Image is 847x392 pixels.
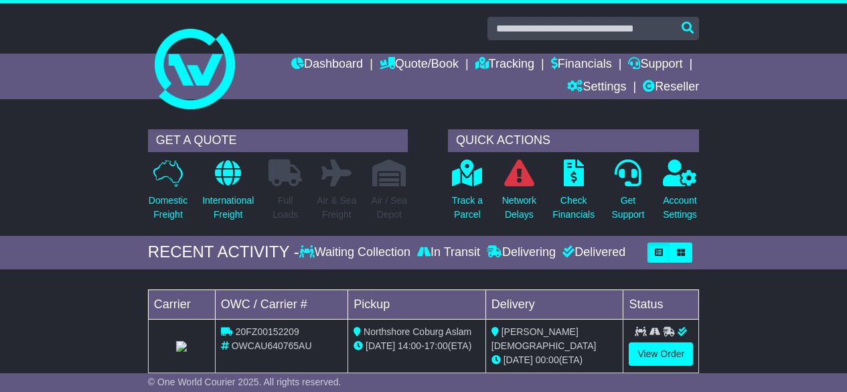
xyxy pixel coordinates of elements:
td: Carrier [148,289,215,319]
p: Domestic Freight [149,194,187,222]
a: Track aParcel [451,159,483,229]
td: OWC / Carrier # [215,289,348,319]
a: Reseller [643,76,699,99]
div: Delivered [559,245,625,260]
td: Delivery [485,289,623,319]
a: GetSupport [611,159,645,229]
span: © One World Courier 2025. All rights reserved. [148,377,341,387]
div: RECENT ACTIVITY - [148,243,299,262]
a: NetworkDelays [502,159,537,229]
p: Check Financials [552,194,595,222]
span: 14:00 [398,340,421,351]
div: Waiting Collection [299,245,414,260]
span: OWCAU640765AU [232,340,312,351]
a: View Order [629,342,693,366]
div: (ETA) [491,353,618,367]
span: Northshore Coburg Aslam [364,326,471,337]
p: Air / Sea Depot [371,194,407,222]
span: 00:00 [536,354,559,365]
div: In Transit [414,245,483,260]
a: InternationalFreight [202,159,254,229]
td: Status [623,289,699,319]
div: QUICK ACTIONS [448,129,699,152]
a: DomesticFreight [148,159,188,229]
a: CheckFinancials [552,159,595,229]
td: Pickup [348,289,486,319]
div: GET A QUOTE [148,129,408,152]
div: - (ETA) [354,339,480,353]
span: 20FZ00152209 [236,326,299,337]
a: Support [628,54,682,76]
a: Settings [567,76,626,99]
p: Get Support [611,194,644,222]
span: [DATE] [366,340,395,351]
a: Tracking [475,54,534,76]
span: [PERSON_NAME][DEMOGRAPHIC_DATA] [491,326,597,351]
a: Quote/Book [380,54,459,76]
span: 17:00 [425,340,448,351]
p: Network Delays [502,194,536,222]
img: StarTrack.png [176,341,187,352]
a: Financials [551,54,612,76]
p: Air & Sea Freight [317,194,356,222]
a: AccountSettings [662,159,698,229]
p: International Freight [202,194,254,222]
p: Account Settings [663,194,697,222]
div: Delivering [483,245,559,260]
span: [DATE] [504,354,533,365]
a: Dashboard [291,54,363,76]
p: Track a Parcel [452,194,483,222]
p: Full Loads [268,194,302,222]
